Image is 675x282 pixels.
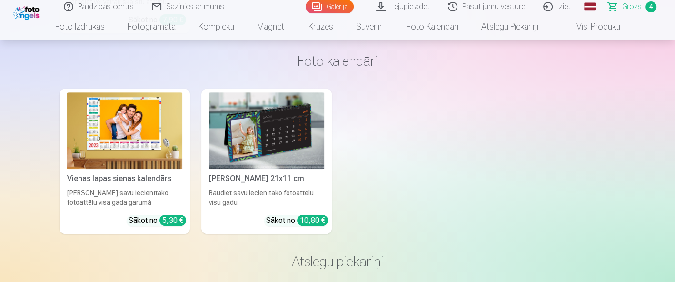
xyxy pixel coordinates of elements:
[44,13,116,40] a: Foto izdrukas
[67,92,182,169] img: Vienas lapas sienas kalendārs
[345,13,395,40] a: Suvenīri
[116,13,187,40] a: Fotogrāmata
[205,173,328,184] div: [PERSON_NAME] 21x11 cm
[205,188,328,207] div: Baudiet savu iecienītāko fotoattēlu visu gadu
[67,253,608,270] h3: Atslēgu piekariņi
[60,89,190,234] a: Vienas lapas sienas kalendārsVienas lapas sienas kalendārs[PERSON_NAME] savu iecienītāko fotoattē...
[395,13,470,40] a: Foto kalendāri
[297,215,328,226] div: 10,80 €
[187,13,246,40] a: Komplekti
[645,1,656,12] span: 4
[129,215,186,226] div: Sākot no
[297,13,345,40] a: Krūzes
[622,1,642,12] span: Grozs
[63,173,186,184] div: Vienas lapas sienas kalendārs
[550,13,632,40] a: Visi produkti
[209,92,324,169] img: Galda kalendārs 21x11 cm
[266,215,328,226] div: Sākot no
[13,4,42,20] img: /fa1
[67,52,608,70] h3: Foto kalendāri
[246,13,297,40] a: Magnēti
[63,188,186,207] div: [PERSON_NAME] savu iecienītāko fotoattēlu visa gada garumā
[470,13,550,40] a: Atslēgu piekariņi
[201,89,332,234] a: Galda kalendārs 21x11 cm[PERSON_NAME] 21x11 cmBaudiet savu iecienītāko fotoattēlu visu gaduSākot ...
[159,215,186,226] div: 5,30 €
